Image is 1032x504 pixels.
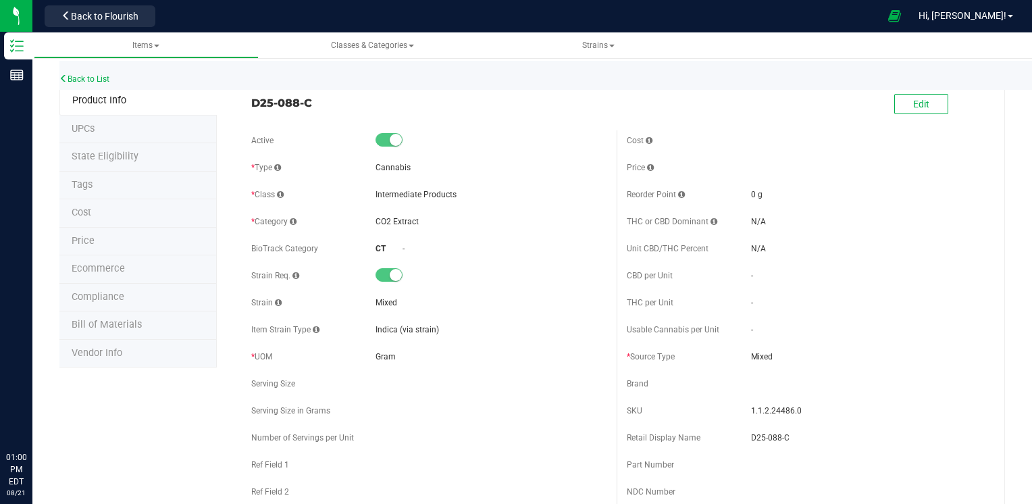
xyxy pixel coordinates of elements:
[251,379,295,388] span: Serving Size
[72,123,95,134] span: Tag
[751,351,982,363] span: Mixed
[71,11,138,22] span: Back to Flourish
[72,291,124,303] span: Compliance
[627,379,648,388] span: Brand
[894,94,948,114] button: Edit
[627,433,700,443] span: Retail Display Name
[251,217,296,226] span: Category
[751,298,753,307] span: -
[627,136,652,145] span: Cost
[627,217,717,226] span: THC or CBD Dominant
[45,5,155,27] button: Back to Flourish
[376,298,397,307] span: Mixed
[376,163,411,172] span: Cannabis
[251,95,607,111] span: D25-088-C
[751,244,766,253] span: N/A
[72,179,93,191] span: Tag
[59,74,109,84] a: Back to List
[376,352,396,361] span: Gram
[627,190,685,199] span: Reorder Point
[72,207,91,218] span: Cost
[879,3,910,29] span: Open Ecommerce Menu
[751,271,753,280] span: -
[40,394,56,410] iframe: Resource center unread badge
[751,325,753,334] span: -
[251,163,281,172] span: Type
[376,217,419,226] span: CO2 Extract
[72,151,138,162] span: Tag
[72,95,126,106] span: Product Info
[251,271,299,280] span: Strain Req.
[331,41,414,50] span: Classes & Categories
[627,163,654,172] span: Price
[132,41,159,50] span: Items
[627,352,675,361] span: Source Type
[376,190,457,199] span: Intermediate Products
[751,190,763,199] span: 0 g
[72,263,125,274] span: Ecommerce
[10,39,24,53] inline-svg: Inventory
[72,347,122,359] span: Vendor Info
[72,319,142,330] span: Bill of Materials
[251,298,282,307] span: Strain
[627,460,674,470] span: Part Number
[10,68,24,82] inline-svg: Reports
[72,235,95,247] span: Price
[251,190,284,199] span: Class
[919,10,1006,21] span: Hi, [PERSON_NAME]!
[251,433,354,443] span: Number of Servings per Unit
[913,99,929,109] span: Edit
[376,325,439,334] span: Indica (via strain)
[251,352,272,361] span: UOM
[751,432,982,444] span: D25-088-C
[376,243,403,255] div: CT
[251,244,318,253] span: BioTrack Category
[6,488,26,498] p: 08/21
[627,244,708,253] span: Unit CBD/THC Percent
[251,325,319,334] span: Item Strain Type
[582,41,615,50] span: Strains
[14,396,54,436] iframe: Resource center
[251,136,274,145] span: Active
[251,406,330,415] span: Serving Size in Grams
[403,244,405,253] span: -
[627,406,642,415] span: SKU
[6,451,26,488] p: 01:00 PM EDT
[627,325,719,334] span: Usable Cannabis per Unit
[751,217,766,226] span: N/A
[627,487,675,497] span: NDC Number
[251,460,289,470] span: Ref Field 1
[627,271,673,280] span: CBD per Unit
[251,487,289,497] span: Ref Field 2
[751,405,982,417] span: 1.1.2.24486.0
[627,298,673,307] span: THC per Unit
